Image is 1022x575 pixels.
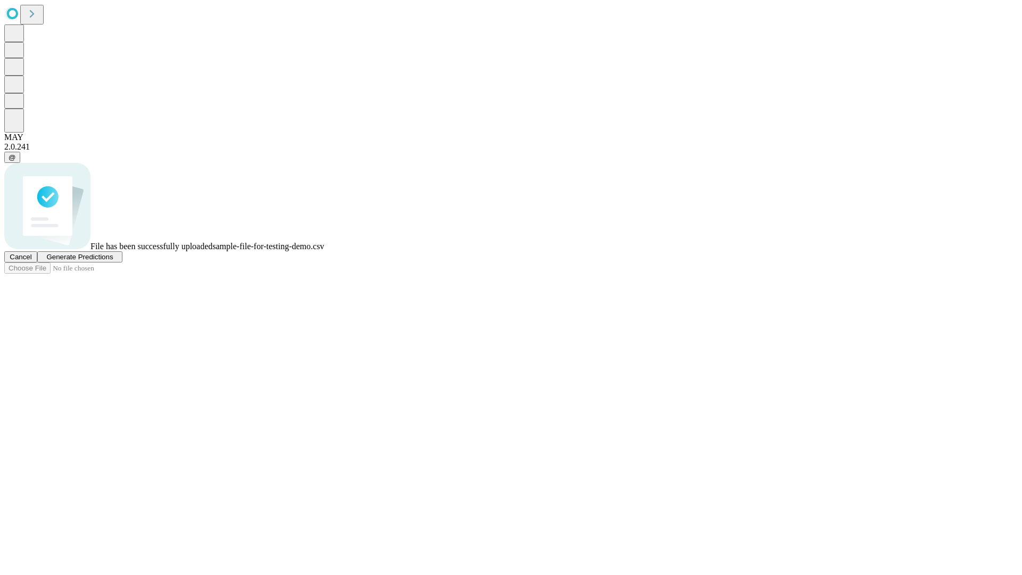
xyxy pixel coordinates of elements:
span: sample-file-for-testing-demo.csv [212,242,324,251]
div: 2.0.241 [4,142,1018,152]
button: @ [4,152,20,163]
span: File has been successfully uploaded [90,242,212,251]
button: Generate Predictions [37,251,122,262]
span: Generate Predictions [46,253,113,261]
div: MAY [4,133,1018,142]
button: Cancel [4,251,37,262]
span: Cancel [10,253,32,261]
span: @ [9,153,16,161]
